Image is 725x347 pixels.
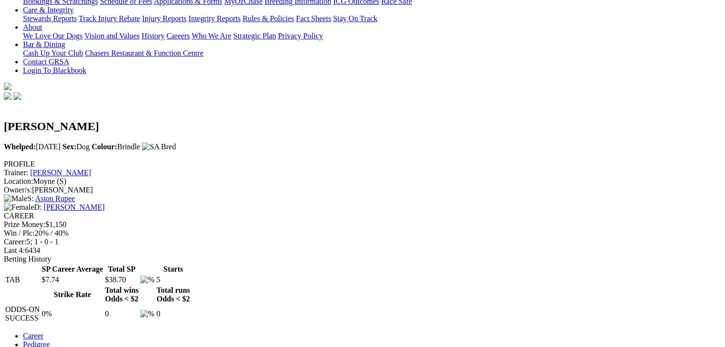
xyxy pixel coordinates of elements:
[23,14,721,23] div: Care & Integrity
[4,160,721,168] div: PROFILE
[141,32,164,40] a: History
[30,168,91,177] a: [PERSON_NAME]
[104,275,139,285] td: $38.70
[4,194,34,203] span: S:
[4,92,12,100] img: facebook.svg
[296,14,331,23] a: Fact Sheets
[140,275,154,284] img: %
[35,194,75,203] a: Aston Rupee
[41,305,104,323] td: 0%
[156,275,190,285] td: 5
[156,286,190,304] th: Total runs Odds < $2
[4,220,46,228] span: Prize Money:
[4,83,12,90] img: logo-grsa-white.png
[142,14,186,23] a: Injury Reports
[41,275,104,285] td: $7.74
[156,305,190,323] td: 0
[4,177,721,186] div: Moyne (S)
[23,32,82,40] a: We Love Our Dogs
[4,143,36,151] b: Whelped:
[5,275,40,285] td: TAB
[79,14,140,23] a: Track Injury Rebate
[242,14,294,23] a: Rules & Policies
[23,49,721,58] div: Bar & Dining
[4,120,721,133] h2: [PERSON_NAME]
[4,168,28,177] span: Trainer:
[4,238,26,246] span: Career:
[92,143,117,151] b: Colour:
[166,32,190,40] a: Careers
[23,6,74,14] a: Care & Integrity
[192,32,231,40] a: Who We Are
[4,212,721,220] div: CAREER
[104,264,139,274] th: Total SP
[4,203,34,212] img: Female
[23,23,42,31] a: About
[85,49,203,57] a: Chasers Restaurant & Function Centre
[44,203,104,211] a: [PERSON_NAME]
[140,310,154,318] img: %
[4,143,60,151] span: [DATE]
[333,14,377,23] a: Stay On Track
[188,14,241,23] a: Integrity Reports
[4,238,721,246] div: 5; 1 - 0 - 1
[4,246,721,255] div: 6434
[4,186,32,194] span: Owner/s:
[23,14,77,23] a: Stewards Reports
[23,49,83,57] a: Cash Up Your Club
[4,246,25,254] span: Last 4:
[142,143,176,151] img: SA Bred
[233,32,276,40] a: Strategic Plan
[41,286,104,304] th: Strike Rate
[62,143,90,151] span: Dog
[23,58,69,66] a: Contact GRSA
[92,143,140,151] span: Brindle
[156,264,190,274] th: Starts
[4,203,42,211] span: D:
[84,32,139,40] a: Vision and Values
[13,92,21,100] img: twitter.svg
[23,332,44,340] a: Career
[4,255,721,263] div: Betting History
[4,220,721,229] div: $1,150
[4,229,35,237] span: Win / Plc:
[104,305,139,323] td: 0
[41,264,104,274] th: SP Career Average
[23,40,65,48] a: Bar & Dining
[278,32,323,40] a: Privacy Policy
[4,186,721,194] div: [PERSON_NAME]
[62,143,76,151] b: Sex:
[23,32,721,40] div: About
[23,66,86,74] a: Login To Blackbook
[4,177,33,185] span: Location:
[4,194,27,203] img: Male
[104,286,139,304] th: Total wins Odds < $2
[5,305,40,323] td: ODDS-ON SUCCESS
[4,229,721,238] div: 20% / 40%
